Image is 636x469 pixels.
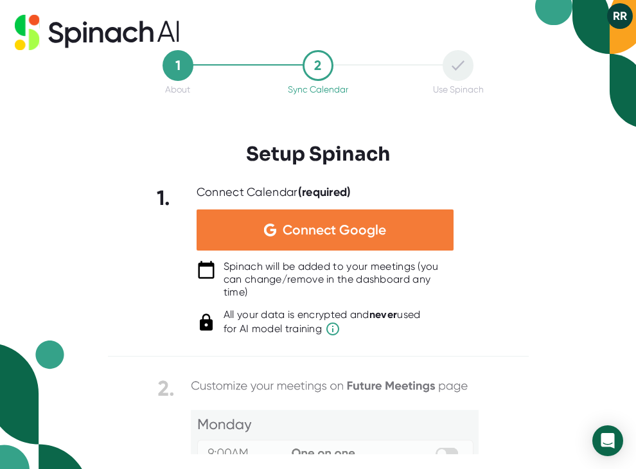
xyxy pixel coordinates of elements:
div: Open Intercom Messenger [592,425,623,456]
div: Use Spinach [433,84,484,94]
button: RR [607,3,633,29]
div: Connect Calendar [197,185,351,200]
div: About [165,84,190,94]
div: Sync Calendar [288,84,348,94]
span: Connect Google [283,224,386,236]
b: never [369,308,398,321]
div: Spinach will be added to your meetings (you can change/remove in the dashboard any time) [224,260,454,299]
div: All your data is encrypted and used [224,308,421,337]
b: (required) [298,185,351,199]
img: Aehbyd4JwY73AAAAAElFTkSuQmCC [264,224,276,236]
b: 1. [157,186,171,210]
div: 2 [303,50,333,81]
span: for AI model training [224,321,421,337]
h3: Setup Spinach [246,143,391,166]
div: 1 [163,50,193,81]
